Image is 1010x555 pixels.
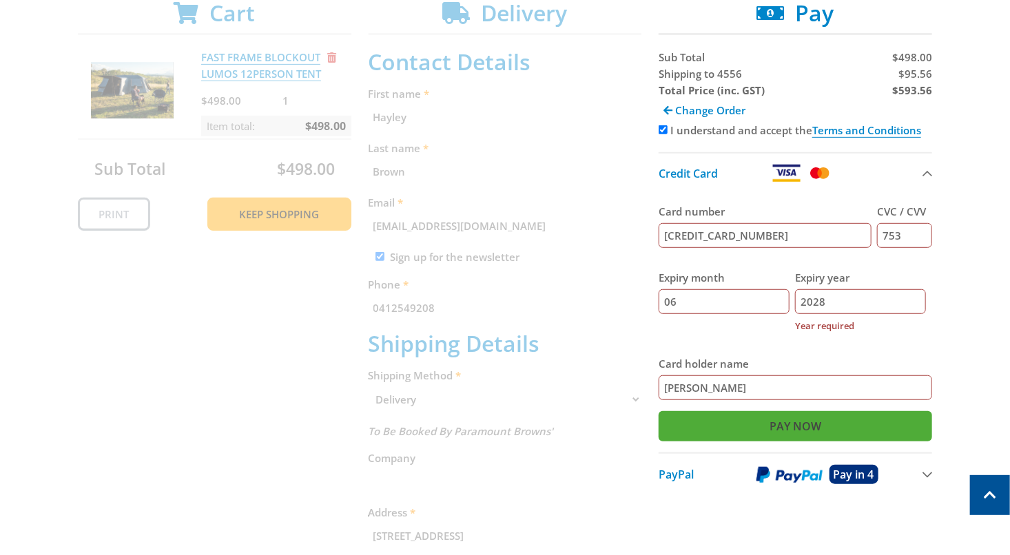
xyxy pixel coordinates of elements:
label: CVC / CVV [877,203,932,220]
input: Please accept the terms and conditions. [659,125,668,134]
img: Visa [772,165,802,182]
label: Year required [795,317,926,334]
input: YY [795,289,926,314]
span: $95.56 [898,67,932,81]
label: Expiry month [659,269,790,286]
span: Credit Card [659,166,718,181]
button: PayPal Pay in 4 [659,452,932,495]
span: PayPal [659,467,694,482]
span: Change Order [675,103,745,117]
span: Pay in 4 [834,467,874,482]
input: MM [659,289,790,314]
a: Change Order [659,98,750,122]
input: Pay Now [659,411,932,441]
strong: $593.56 [892,83,932,97]
a: Terms and Conditions [812,123,921,138]
button: Credit Card [659,152,932,193]
span: $498.00 [892,50,932,64]
label: I understand and accept the [670,123,921,138]
img: Mastercard [807,165,832,182]
span: Sub Total [659,50,705,64]
strong: Total Price (inc. GST) [659,83,765,97]
span: Shipping to 4556 [659,67,742,81]
label: Expiry year [795,269,926,286]
label: Card holder name [659,355,932,372]
label: Card number [659,203,872,220]
img: PayPal [756,466,823,483]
